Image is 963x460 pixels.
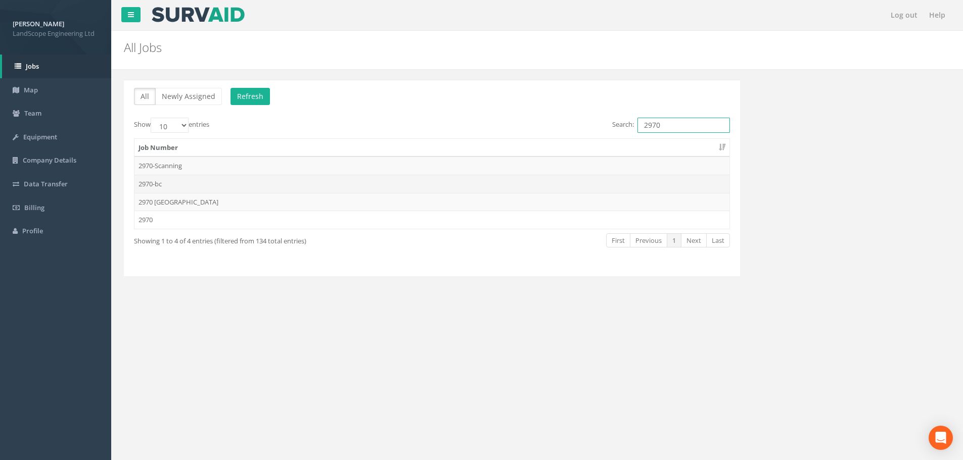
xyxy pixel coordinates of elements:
span: LandScope Engineering Ltd [13,29,99,38]
span: Team [24,109,41,118]
span: Data Transfer [24,179,68,188]
td: 2970 [GEOGRAPHIC_DATA] [134,193,729,211]
strong: [PERSON_NAME] [13,19,64,28]
a: 1 [667,233,681,248]
a: First [606,233,630,248]
label: Search: [612,118,730,133]
div: Open Intercom Messenger [929,426,953,450]
span: Company Details [23,156,76,165]
a: Last [706,233,730,248]
select: Showentries [151,118,189,133]
td: 2970-Scanning [134,157,729,175]
label: Show entries [134,118,209,133]
div: Showing 1 to 4 of 4 entries (filtered from 134 total entries) [134,232,374,246]
th: Job Number: activate to sort column ascending [134,139,729,157]
button: Newly Assigned [155,88,222,105]
input: Search: [637,118,730,133]
a: [PERSON_NAME] LandScope Engineering Ltd [13,17,99,38]
td: 2970-bc [134,175,729,193]
span: Profile [22,226,43,235]
span: Jobs [26,62,39,71]
span: Equipment [23,132,57,141]
span: Map [24,85,38,94]
button: Refresh [231,88,270,105]
td: 2970 [134,211,729,229]
a: Next [681,233,707,248]
h2: All Jobs [124,41,810,54]
span: Billing [24,203,44,212]
a: Jobs [2,55,111,78]
a: Previous [630,233,667,248]
button: All [134,88,156,105]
